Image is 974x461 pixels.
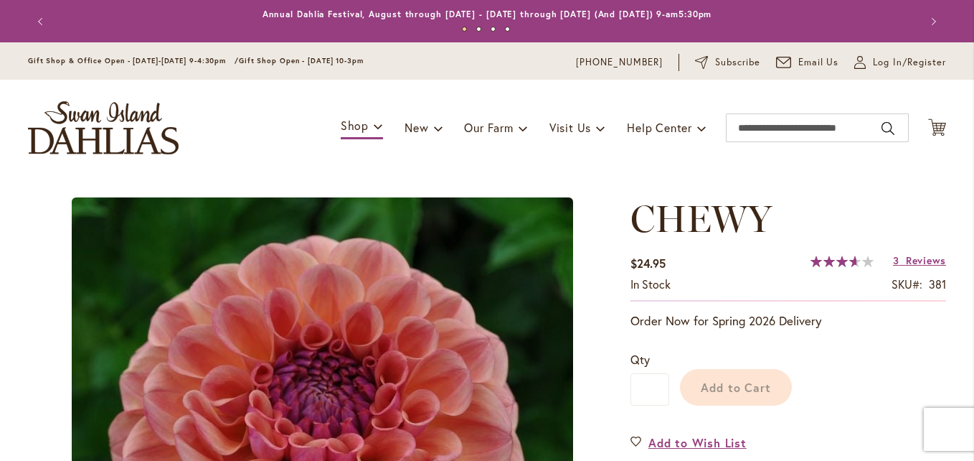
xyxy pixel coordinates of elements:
[873,55,946,70] span: Log In/Register
[462,27,467,32] button: 1 of 4
[28,56,239,65] span: Gift Shop & Office Open - [DATE]-[DATE] 9-4:30pm /
[929,276,946,293] div: 381
[630,276,671,293] div: Availability
[917,7,946,36] button: Next
[28,101,179,154] a: store logo
[798,55,839,70] span: Email Us
[648,434,747,451] span: Add to Wish List
[630,434,747,451] a: Add to Wish List
[239,56,364,65] span: Gift Shop Open - [DATE] 10-3pm
[810,256,874,267] div: 73%
[695,55,760,70] a: Subscribe
[893,253,899,267] span: 3
[892,276,922,292] strong: SKU
[630,352,650,367] span: Qty
[549,120,591,135] span: Visit Us
[405,120,428,135] span: New
[341,118,369,133] span: Shop
[576,55,663,70] a: [PHONE_NUMBER]
[630,312,946,330] p: Order Now for Spring 2026 Delivery
[854,55,946,70] a: Log In/Register
[28,7,57,36] button: Previous
[630,256,666,271] span: $24.95
[906,253,946,267] span: Reviews
[505,27,510,32] button: 4 of 4
[627,120,692,135] span: Help Center
[476,27,481,32] button: 2 of 4
[715,55,760,70] span: Subscribe
[263,9,712,19] a: Annual Dahlia Festival, August through [DATE] - [DATE] through [DATE] (And [DATE]) 9-am5:30pm
[630,196,772,241] span: CHEWY
[464,120,513,135] span: Our Farm
[491,27,496,32] button: 3 of 4
[776,55,839,70] a: Email Us
[893,253,946,267] a: 3 Reviews
[630,276,671,292] span: In stock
